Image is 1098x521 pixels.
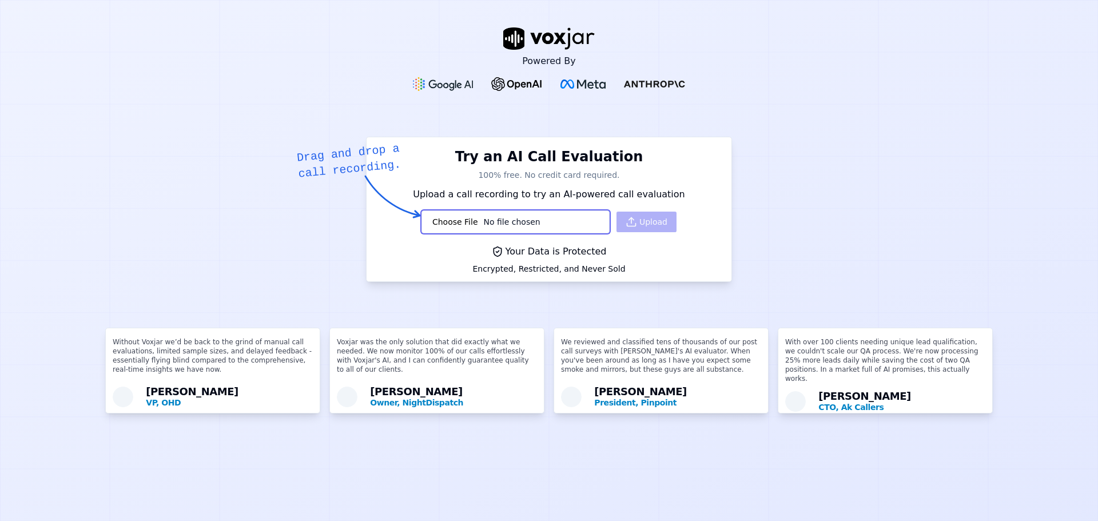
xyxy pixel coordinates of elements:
[146,397,313,408] p: VP, OHD
[413,77,474,91] img: Google gemini Logo
[594,387,761,408] div: [PERSON_NAME]
[522,54,576,68] p: Powered By
[113,337,313,383] p: Without Voxjar we’d be back to the grind of manual call evaluations, limited sample sizes, and de...
[818,401,985,413] p: CTO, Ak Callers
[370,387,537,408] div: [PERSON_NAME]
[491,77,542,91] img: OpenAI Logo
[594,397,761,408] p: President, Pinpoint
[373,148,725,166] h1: Try an AI Call Evaluation
[560,79,606,89] img: Meta Logo
[370,397,537,408] p: Owner, NightDispatch
[146,387,313,408] div: [PERSON_NAME]
[561,337,761,383] p: We reviewed and classified tens of thousands of our post call surveys with [PERSON_NAME]'s AI eva...
[373,188,725,201] p: Upload a call recording to try an AI-powered call evaluation
[472,263,625,275] div: Encrypted, Restricted, and Never Sold
[503,27,595,50] img: voxjar logo
[818,391,985,413] div: [PERSON_NAME]
[421,207,610,237] input: Upload a call recording
[373,169,725,181] p: 100% free. No credit card required.
[785,337,985,388] p: With over 100 clients needing unique lead qualification, we couldn't scale our QA process. We're ...
[472,245,625,258] div: Your Data is Protected
[337,337,537,383] p: Voxjar was the only solution that did exactly what we needed. We now monitor 100% of our calls ef...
